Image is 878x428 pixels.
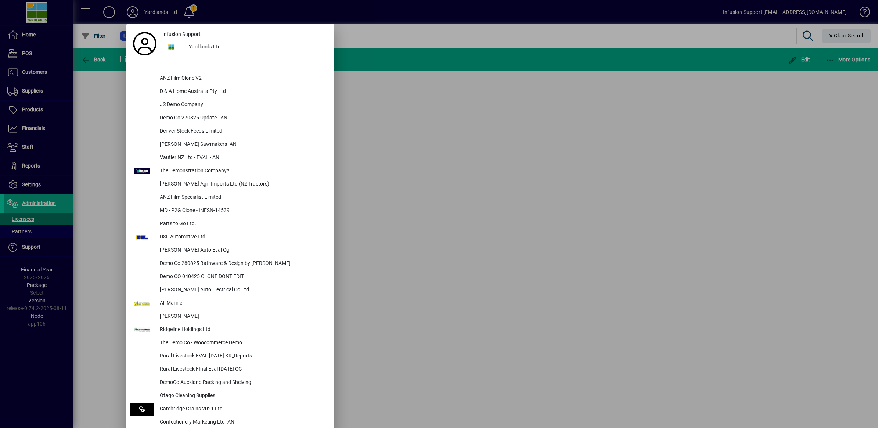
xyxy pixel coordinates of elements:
button: DSL Automotive Ltd [130,231,330,244]
button: All Marine [130,297,330,310]
div: Yardlands Ltd [183,41,330,54]
div: The Demo Co - Woocommerce Demo [154,337,330,350]
button: Demo Co 270825 Update - AN [130,112,330,125]
button: MD - P2G Clone - INFSN-14539 [130,204,330,217]
span: Infusion Support [162,30,201,38]
div: [PERSON_NAME] [154,310,330,323]
button: Rural Livestock FInal Eval [DATE] CG [130,363,330,376]
button: [PERSON_NAME] Auto Eval Cg [130,244,330,257]
button: The Demonstration Company* [130,165,330,178]
div: Demo Co 280825 Bathware & Design by [PERSON_NAME] [154,257,330,270]
div: [PERSON_NAME] Auto Eval Cg [154,244,330,257]
div: ANZ Film Clone V2 [154,72,330,85]
div: Parts to Go Ltd. [154,217,330,231]
button: Demo CO 040425 CLONE DONT EDIT [130,270,330,284]
div: Denver Stock Feeds Limited [154,125,330,138]
div: DemoCo Auckland Racking and Shelving [154,376,330,389]
button: Yardlands Ltd [159,41,330,54]
button: [PERSON_NAME] Agri-Imports Ltd (NZ Tractors) [130,178,330,191]
button: Ridgeline Holdings Ltd [130,323,330,337]
button: The Demo Co - Woocommerce Demo [130,337,330,350]
button: [PERSON_NAME] Auto Electrical Co Ltd [130,284,330,297]
button: JS Demo Company [130,98,330,112]
div: JS Demo Company [154,98,330,112]
div: ANZ Film Specialist Limited [154,191,330,204]
div: MD - P2G Clone - INFSN-14539 [154,204,330,217]
button: Cambridge Grains 2021 Ltd [130,403,330,416]
button: Parts to Go Ltd. [130,217,330,231]
div: Otago Cleaning Supplies [154,389,330,403]
div: [PERSON_NAME] Sawmakers -AN [154,138,330,151]
button: Rural Livestock EVAL [DATE] KR_Reports [130,350,330,363]
button: ANZ Film Clone V2 [130,72,330,85]
button: Otago Cleaning Supplies [130,389,330,403]
button: [PERSON_NAME] [130,310,330,323]
div: [PERSON_NAME] Agri-Imports Ltd (NZ Tractors) [154,178,330,191]
button: Vautier NZ Ltd - EVAL - AN [130,151,330,165]
div: Ridgeline Holdings Ltd [154,323,330,337]
div: Rural Livestock FInal Eval [DATE] CG [154,363,330,376]
button: ANZ Film Specialist Limited [130,191,330,204]
div: Vautier NZ Ltd - EVAL - AN [154,151,330,165]
div: The Demonstration Company* [154,165,330,178]
a: Infusion Support [159,28,330,41]
div: DSL Automotive Ltd [154,231,330,244]
button: Demo Co 280825 Bathware & Design by [PERSON_NAME] [130,257,330,270]
button: DemoCo Auckland Racking and Shelving [130,376,330,389]
div: [PERSON_NAME] Auto Electrical Co Ltd [154,284,330,297]
button: [PERSON_NAME] Sawmakers -AN [130,138,330,151]
div: Rural Livestock EVAL [DATE] KR_Reports [154,350,330,363]
div: All Marine [154,297,330,310]
div: Demo CO 040425 CLONE DONT EDIT [154,270,330,284]
div: Demo Co 270825 Update - AN [154,112,330,125]
button: Denver Stock Feeds Limited [130,125,330,138]
div: D & A Home Australia Pty Ltd [154,85,330,98]
a: Profile [130,37,159,50]
button: D & A Home Australia Pty Ltd [130,85,330,98]
div: Cambridge Grains 2021 Ltd [154,403,330,416]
